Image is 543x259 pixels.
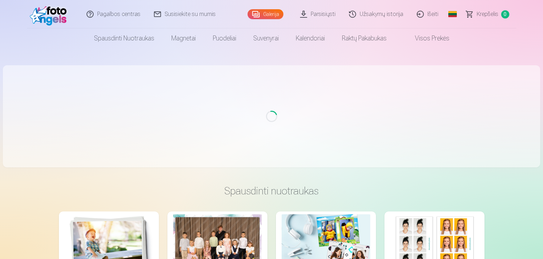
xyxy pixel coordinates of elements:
a: Puodeliai [204,28,245,48]
span: 0 [501,10,509,18]
a: Visos prekės [395,28,458,48]
img: /fa2 [30,3,71,26]
a: Galerija [248,9,283,19]
a: Raktų pakabukas [333,28,395,48]
a: Kalendoriai [287,28,333,48]
a: Spausdinti nuotraukas [85,28,163,48]
a: Suvenyrai [245,28,287,48]
span: Krepšelis [477,10,498,18]
a: Magnetai [163,28,204,48]
h3: Spausdinti nuotraukas [65,184,479,197]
